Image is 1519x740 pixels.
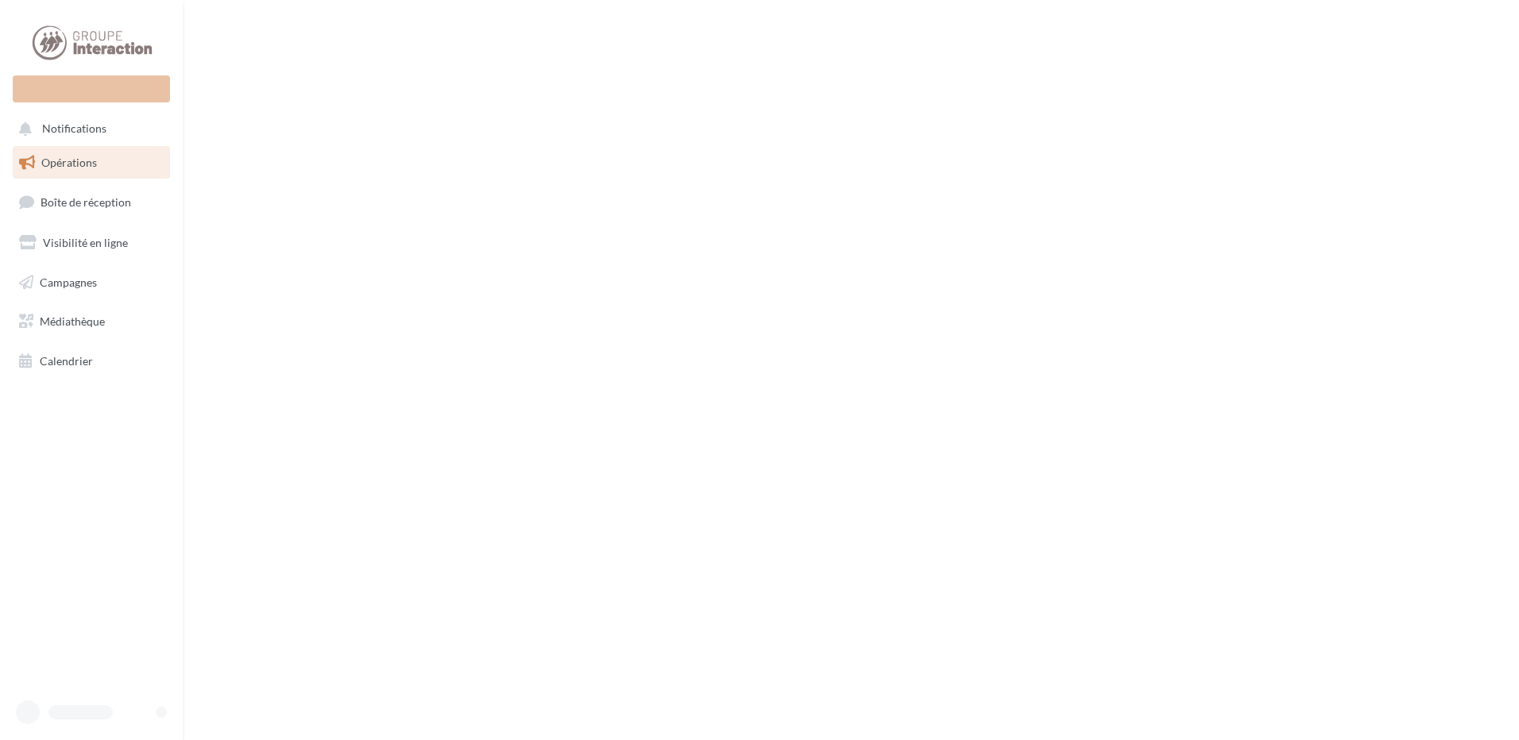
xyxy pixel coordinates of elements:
[43,236,128,249] span: Visibilité en ligne
[13,75,170,102] div: Nouvelle campagne
[40,314,105,328] span: Médiathèque
[41,156,97,169] span: Opérations
[10,146,173,179] a: Opérations
[10,305,173,338] a: Médiathèque
[10,185,173,219] a: Boîte de réception
[42,122,106,136] span: Notifications
[10,266,173,299] a: Campagnes
[41,195,131,209] span: Boîte de réception
[10,226,173,260] a: Visibilité en ligne
[10,345,173,378] a: Calendrier
[40,354,93,368] span: Calendrier
[40,275,97,288] span: Campagnes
